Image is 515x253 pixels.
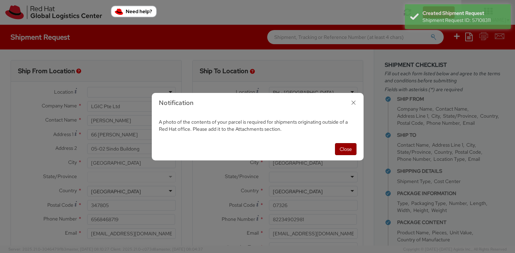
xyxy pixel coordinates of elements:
[159,98,357,107] h3: Notification
[159,119,348,132] span: A photo of the contents of your parcel is required for shipments originating outside of a Red Hat...
[423,17,505,24] div: Shipment Request ID: 57108311
[423,10,505,17] div: Created Shipment Request
[111,6,157,17] button: Need help?
[335,143,357,155] button: Close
